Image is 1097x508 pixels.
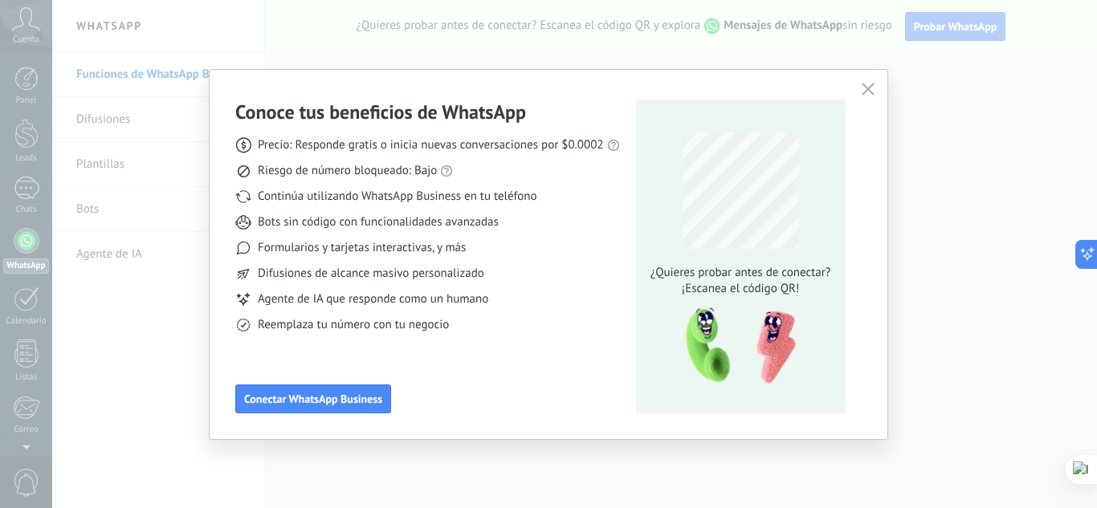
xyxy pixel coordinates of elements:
[258,163,437,179] span: Riesgo de número bloqueado: Bajo
[672,303,799,389] img: qr-pic-1x.png
[258,291,488,307] span: Agente de IA que responde como un humano
[646,281,835,297] span: ¡Escanea el código QR!
[258,240,466,256] span: Formularios y tarjetas interactivas, y más
[258,189,536,205] span: Continúa utilizando WhatsApp Business en tu teléfono
[258,317,449,333] span: Reemplaza tu número con tu negocio
[235,384,391,413] button: Conectar WhatsApp Business
[235,100,526,124] h3: Conoce tus beneficios de WhatsApp
[244,393,382,404] span: Conectar WhatsApp Business
[646,265,835,281] span: ¿Quieres probar antes de conectar?
[258,214,499,230] span: Bots sin código con funcionalidades avanzadas
[258,137,604,153] span: Precio: Responde gratis o inicia nuevas conversaciones por $0.0002
[258,266,484,282] span: Difusiones de alcance masivo personalizado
